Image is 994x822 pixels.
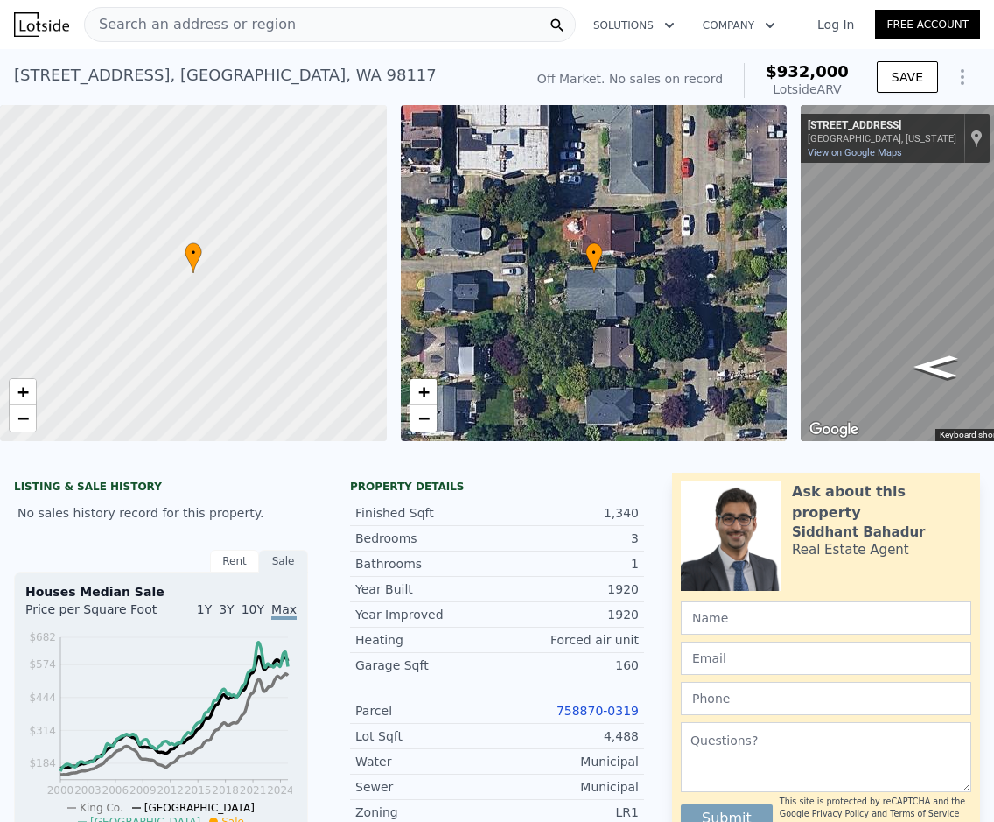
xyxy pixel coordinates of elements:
div: LISTING & SALE HISTORY [14,480,308,497]
input: Name [681,601,971,635]
a: Zoom in [410,379,437,405]
span: Max [271,602,297,620]
tspan: 2024 [267,784,294,797]
img: Lotside [14,12,69,37]
div: Finished Sqft [355,504,497,522]
span: $932,000 [766,62,849,81]
div: Rent [210,550,259,573]
div: No sales history record for this property. [14,497,308,529]
tspan: $574 [29,658,56,671]
tspan: $444 [29,692,56,704]
a: 758870-0319 [556,704,639,718]
div: Real Estate Agent [792,541,909,559]
div: Year Improved [355,606,497,623]
tspan: 2006 [102,784,129,797]
div: Municipal [497,778,639,796]
div: • [585,242,603,273]
div: Parcel [355,702,497,720]
a: Free Account [875,10,980,39]
button: Show Options [945,60,980,95]
button: Solutions [579,10,689,41]
div: [STREET_ADDRESS] [808,119,956,133]
div: Sewer [355,778,497,796]
span: − [17,407,29,429]
span: • [185,245,202,261]
div: Year Built [355,580,497,598]
div: LR1 [497,804,639,821]
a: Open this area in Google Maps (opens a new window) [805,418,863,441]
span: 10Y [241,602,264,616]
div: Siddhant Bahadur [792,523,925,541]
div: Lot Sqft [355,727,497,745]
div: [GEOGRAPHIC_DATA], [US_STATE] [808,133,956,144]
div: Bedrooms [355,530,497,547]
div: Lotside ARV [766,81,849,98]
button: SAVE [877,61,938,93]
div: Bathrooms [355,555,497,573]
a: View on Google Maps [808,147,902,158]
span: + [17,381,29,403]
div: 1 [497,555,639,573]
img: Google [805,418,863,441]
span: 3Y [219,602,234,616]
tspan: $314 [29,725,56,737]
a: Show location on map [970,129,983,148]
div: Price per Square Foot [25,601,161,629]
tspan: 2000 [47,784,74,797]
div: Houses Median Sale [25,583,297,601]
tspan: $184 [29,757,56,769]
div: 4,488 [497,727,639,745]
div: 3 [497,530,639,547]
a: Zoom in [10,379,36,405]
span: Search an address or region [85,14,296,35]
a: Log In [796,16,875,33]
div: 1920 [497,606,639,623]
span: 1Y [197,602,212,616]
tspan: 2003 [74,784,101,797]
div: 1920 [497,580,639,598]
div: Sale [259,550,308,573]
div: Forced air unit [497,631,639,649]
tspan: 2015 [185,784,212,797]
div: Off Market. No sales on record [537,70,723,88]
tspan: 2009 [129,784,157,797]
path: Go South, 16th Ave NW [894,350,976,384]
span: − [417,407,429,429]
div: Ask about this property [792,481,971,523]
div: Water [355,753,497,770]
a: Zoom out [10,405,36,432]
a: Zoom out [410,405,437,432]
tspan: $682 [29,631,56,643]
div: Property details [350,480,644,494]
tspan: 2018 [212,784,239,797]
tspan: 2021 [240,784,267,797]
div: Garage Sqft [355,657,497,674]
div: [STREET_ADDRESS] , [GEOGRAPHIC_DATA] , WA 98117 [14,63,437,88]
a: Privacy Policy [812,809,869,818]
div: Municipal [497,753,639,770]
div: Zoning [355,804,497,821]
span: [GEOGRAPHIC_DATA] [144,802,255,814]
span: + [417,381,429,403]
div: 160 [497,657,639,674]
input: Email [681,642,971,675]
div: 1,340 [497,504,639,522]
a: Terms of Service [890,809,959,818]
span: King Co. [80,802,123,814]
div: • [185,242,202,273]
button: Company [689,10,789,41]
div: Heating [355,631,497,649]
span: • [585,245,603,261]
input: Phone [681,682,971,715]
tspan: 2012 [157,784,184,797]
